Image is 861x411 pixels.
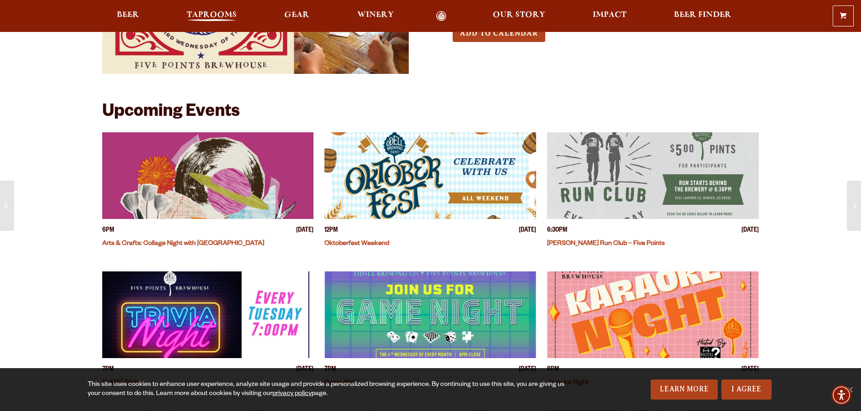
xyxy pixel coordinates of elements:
[102,271,314,358] a: View event details
[674,11,731,19] span: Beer Finder
[547,240,665,248] a: [PERSON_NAME] Run Club – Five Points
[88,380,577,399] div: This site uses cookies to enhance user experience, analyze site usage and provide a personalized ...
[519,365,536,375] span: [DATE]
[324,240,389,248] a: Oktoberfest Weekend
[111,11,145,21] a: Beer
[547,365,559,375] span: 8PM
[296,226,313,236] span: [DATE]
[324,271,536,358] a: View event details
[831,385,851,405] div: Accessibility Menu
[102,103,240,123] h2: Upcoming Events
[547,132,759,219] a: View event details
[102,226,114,236] span: 6PM
[324,226,338,236] span: 12PM
[102,365,114,375] span: 7PM
[741,365,759,375] span: [DATE]
[519,226,536,236] span: [DATE]
[587,11,632,21] a: Impact
[424,11,459,21] a: Odell Home
[187,11,237,19] span: Taprooms
[668,11,737,21] a: Beer Finder
[547,271,759,358] a: View event details
[296,365,313,375] span: [DATE]
[547,226,567,236] span: 6:30PM
[453,25,545,42] button: Add to Calendar
[272,390,312,398] a: privacy policy
[117,11,139,19] span: Beer
[324,132,536,219] a: View event details
[593,11,626,19] span: Impact
[278,11,315,21] a: Gear
[651,380,718,400] a: Learn More
[102,240,264,248] a: Arts & Crafts: Collage Night with [GEOGRAPHIC_DATA]
[284,11,309,19] span: Gear
[741,226,759,236] span: [DATE]
[493,11,545,19] span: Our Story
[324,365,336,375] span: 7PM
[487,11,551,21] a: Our Story
[181,11,243,21] a: Taprooms
[721,380,772,400] a: I Agree
[357,11,394,19] span: Winery
[102,132,314,219] a: View event details
[351,11,400,21] a: Winery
